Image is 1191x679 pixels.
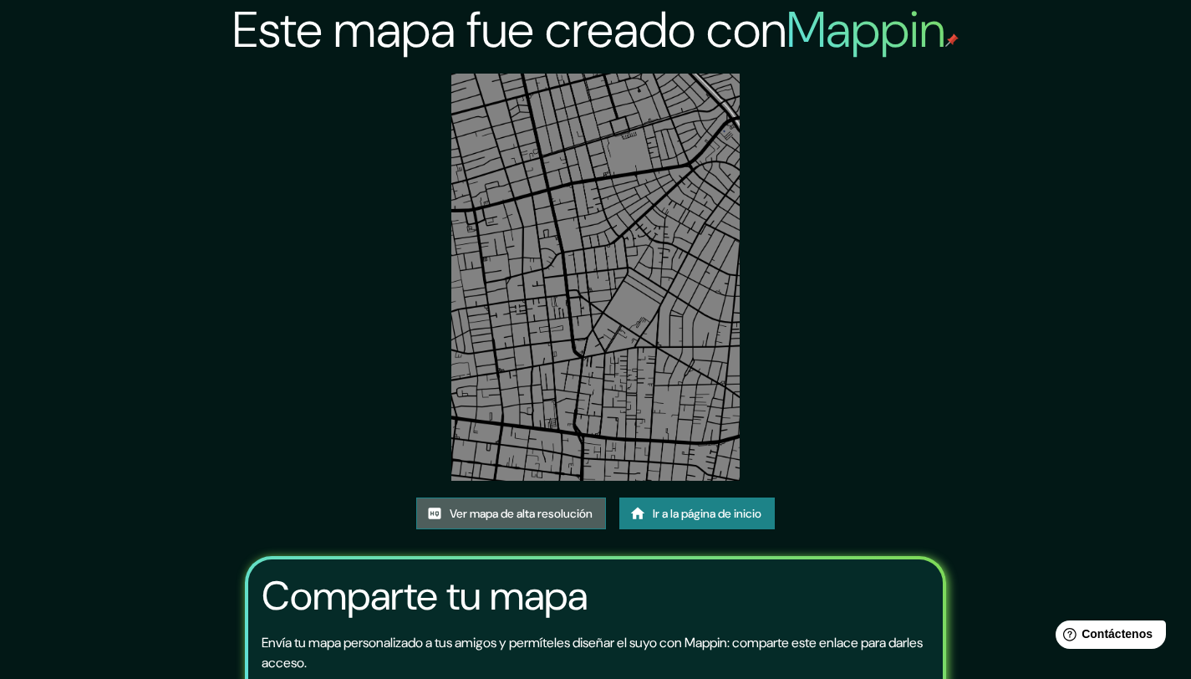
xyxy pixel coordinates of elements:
[619,498,775,529] a: Ir a la página de inicio
[262,634,923,671] font: Envía tu mapa personalizado a tus amigos y permíteles diseñar el suyo con Mappin: comparte este e...
[1042,614,1173,661] iframe: Lanzador de widgets de ayuda
[945,33,959,47] img: pin de mapeo
[416,498,606,529] a: Ver mapa de alta resolución
[262,569,588,622] font: Comparte tu mapa
[450,506,593,521] font: Ver mapa de alta resolución
[451,74,739,481] img: created-map
[653,506,761,521] font: Ir a la página de inicio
